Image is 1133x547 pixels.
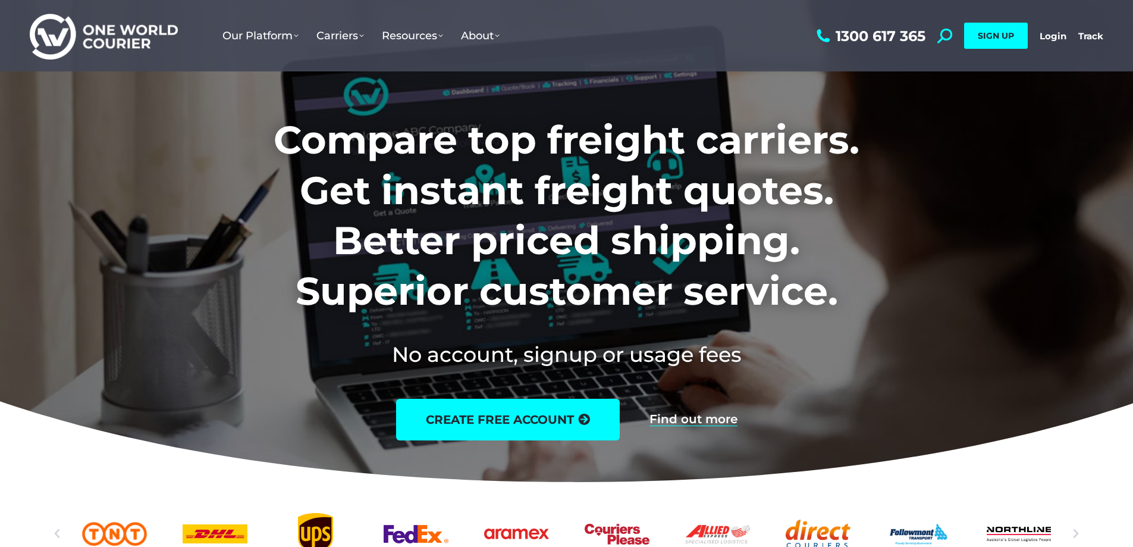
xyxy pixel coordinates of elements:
a: Find out more [649,413,737,426]
span: Carriers [316,29,364,42]
a: Resources [373,17,452,54]
a: Login [1040,30,1066,42]
a: 1300 617 365 [814,29,925,43]
img: One World Courier [30,12,178,60]
span: Our Platform [222,29,299,42]
span: SIGN UP [978,30,1014,41]
h1: Compare top freight carriers. Get instant freight quotes. Better priced shipping. Superior custom... [195,115,938,316]
a: Carriers [307,17,373,54]
a: Track [1078,30,1103,42]
a: SIGN UP [964,23,1028,49]
a: create free account [396,399,620,440]
span: Resources [382,29,443,42]
a: Our Platform [214,17,307,54]
h2: No account, signup or usage fees [195,340,938,369]
a: About [452,17,509,54]
span: About [461,29,500,42]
